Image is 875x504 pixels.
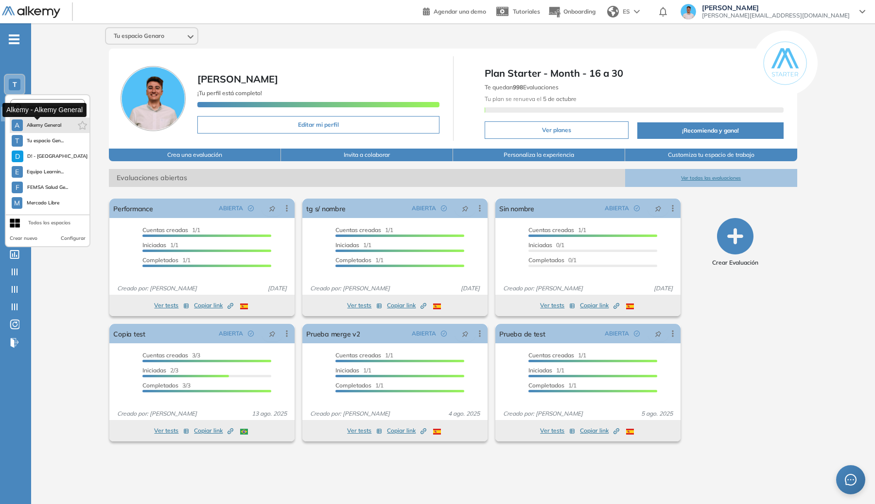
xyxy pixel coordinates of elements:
[248,331,254,336] span: check-circle
[248,409,291,418] span: 13 ago. 2025
[306,284,394,293] span: Creado por: [PERSON_NAME]
[335,382,371,389] span: Completados
[264,284,291,293] span: [DATE]
[655,330,662,337] span: pushpin
[61,235,86,242] button: Configurar
[528,256,577,264] span: 0/1
[423,5,486,17] a: Agendar una demo
[702,12,850,19] span: [PERSON_NAME][EMAIL_ADDRESS][DOMAIN_NAME]
[335,367,359,374] span: Iniciadas
[712,218,758,267] button: Crear Evaluación
[240,303,248,309] img: ESP
[121,66,186,131] img: Foto de perfil
[580,426,619,435] span: Copiar link
[142,226,188,234] span: Cuentas creadas
[499,409,587,418] span: Creado por: [PERSON_NAME]
[142,382,191,389] span: 3/3
[15,121,19,129] span: A
[194,301,233,310] span: Copiar link
[499,284,587,293] span: Creado por: [PERSON_NAME]
[154,425,189,437] button: Ver tests
[433,303,441,309] img: ESP
[27,184,68,191] span: FEMSA Salud Ge...
[650,284,677,293] span: [DATE]
[347,300,382,311] button: Ver tests
[14,199,20,207] span: M
[528,241,564,249] span: 0/1
[513,8,540,15] span: Tutoriales
[655,204,662,212] span: pushpin
[142,226,200,234] span: 1/1
[194,300,233,311] button: Copiar link
[109,169,625,187] span: Evaluaciones abiertas
[528,241,552,249] span: Iniciadas
[462,330,469,337] span: pushpin
[142,256,178,264] span: Completados
[27,168,64,176] span: Equipo Learnin...
[528,352,586,359] span: 1/1
[306,199,345,218] a: tg s/ nombre
[433,429,441,435] img: ESP
[27,152,89,160] span: D! - [GEOGRAPHIC_DATA] 17
[455,326,476,341] button: pushpin
[513,84,523,91] b: 998
[15,152,20,160] span: D
[335,367,371,374] span: 1/1
[580,301,619,310] span: Copiar link
[113,324,145,343] a: Copia test
[13,81,17,88] span: T
[335,241,359,249] span: Iniciadas
[335,382,384,389] span: 1/1
[528,226,574,234] span: Cuentas creadas
[194,425,233,437] button: Copiar link
[240,429,248,435] img: BRA
[605,204,629,213] span: ABIERTA
[499,199,534,218] a: Sin nombre
[528,382,577,389] span: 1/1
[605,329,629,338] span: ABIERTA
[702,4,850,12] span: [PERSON_NAME]
[607,6,619,17] img: world
[114,32,164,40] span: Tu espacio Genaro
[15,168,19,176] span: E
[26,199,60,207] span: Mercado Libre
[540,425,575,437] button: Ver tests
[625,149,797,161] button: Customiza tu espacio de trabajo
[499,324,545,343] a: Prueba de test
[335,256,371,264] span: Completados
[634,205,640,211] span: check-circle
[27,137,64,145] span: Tu espacio Gen...
[625,169,797,187] button: Ver todas las evaluaciones
[142,256,191,264] span: 1/1
[197,116,439,134] button: Editar mi perfil
[845,474,857,486] span: message
[528,367,564,374] span: 1/1
[142,241,178,249] span: 1/1
[142,382,178,389] span: Completados
[262,201,283,216] button: pushpin
[197,73,278,85] span: [PERSON_NAME]
[262,326,283,341] button: pushpin
[15,137,19,145] span: T
[335,226,381,234] span: Cuentas creadas
[462,204,469,212] span: pushpin
[142,367,178,374] span: 2/3
[9,38,19,40] i: -
[485,66,784,81] span: Plan Starter - Month - 16 a 30
[2,103,87,117] div: Alkemy - Alkemy General
[335,256,384,264] span: 1/1
[142,352,188,359] span: Cuentas creadas
[335,352,381,359] span: Cuentas creadas
[10,235,37,242] button: Crear nuevo
[281,149,453,161] button: Invita a colaborar
[142,352,200,359] span: 3/3
[637,122,783,139] button: ¡Recomienda y gana!
[387,426,426,435] span: Copiar link
[194,426,233,435] span: Copiar link
[623,7,630,16] span: ES
[444,409,484,418] span: 4 ago. 2025
[306,324,360,343] a: Prueba merge v2
[109,149,281,161] button: Crea una evaluación
[387,425,426,437] button: Copiar link
[412,204,436,213] span: ABIERTA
